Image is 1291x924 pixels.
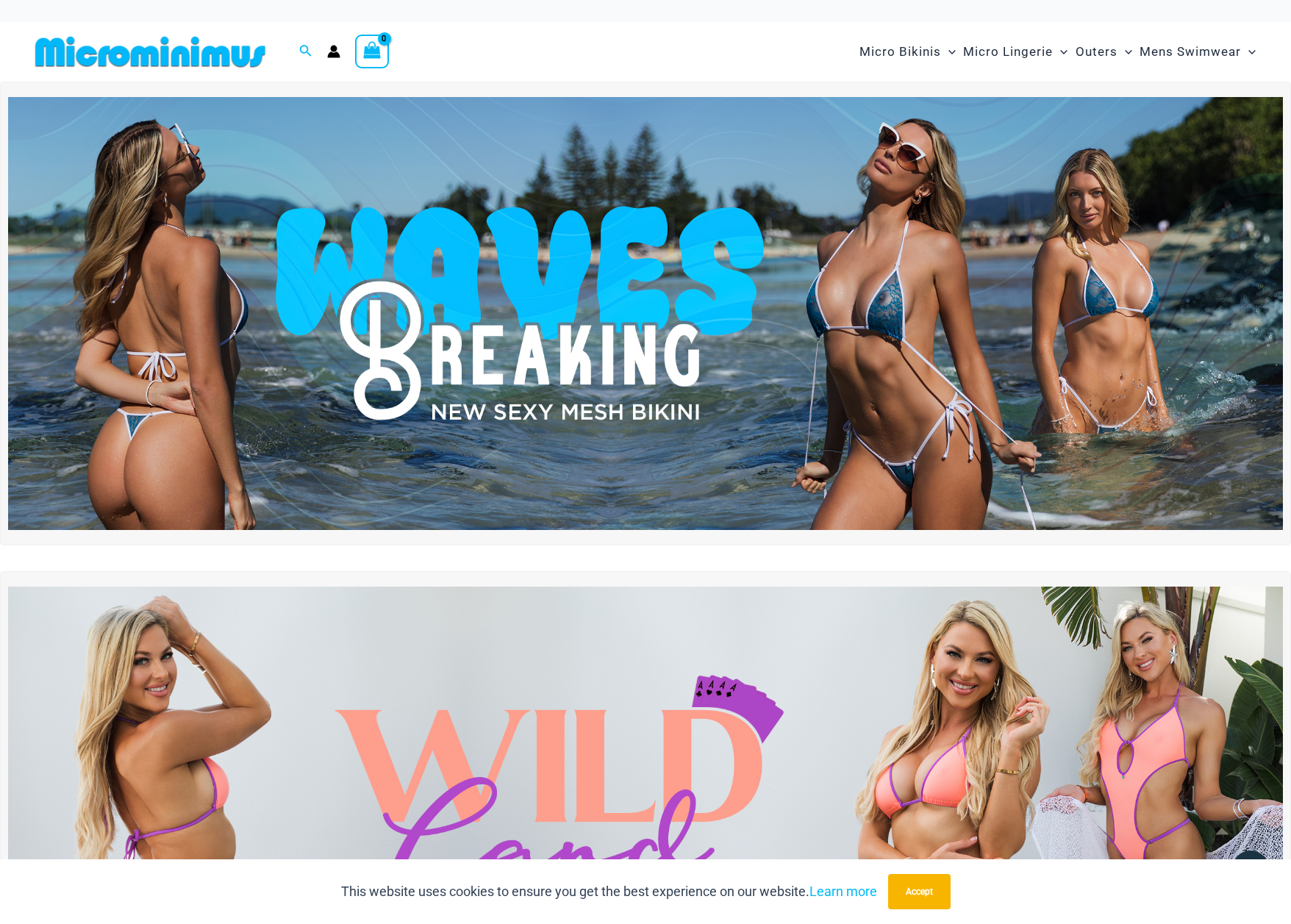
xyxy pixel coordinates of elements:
[888,874,951,909] button: Accept
[1076,33,1117,71] span: Outers
[859,33,941,71] span: Micro Bikinis
[1136,29,1259,74] a: Mens SwimwearMenu ToggleMenu Toggle
[341,881,877,903] p: This website uses cookies to ensure you get the best experience on our website.
[854,27,1262,76] nav: Site Navigation
[327,45,340,58] a: Account icon link
[1072,29,1136,74] a: OutersMenu ToggleMenu Toggle
[809,884,877,899] a: Learn more
[29,35,271,68] img: MM SHOP LOGO FLAT
[1117,33,1132,71] span: Menu Toggle
[8,97,1283,530] img: Waves Breaking Ocean Bikini Pack
[959,29,1071,74] a: Micro LingerieMenu ToggleMenu Toggle
[355,35,389,68] a: View Shopping Cart, empty
[963,33,1053,71] span: Micro Lingerie
[941,33,956,71] span: Menu Toggle
[1241,33,1256,71] span: Menu Toggle
[299,43,312,61] a: Search icon link
[1140,33,1241,71] span: Mens Swimwear
[856,29,959,74] a: Micro BikinisMenu ToggleMenu Toggle
[1053,33,1068,71] span: Menu Toggle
